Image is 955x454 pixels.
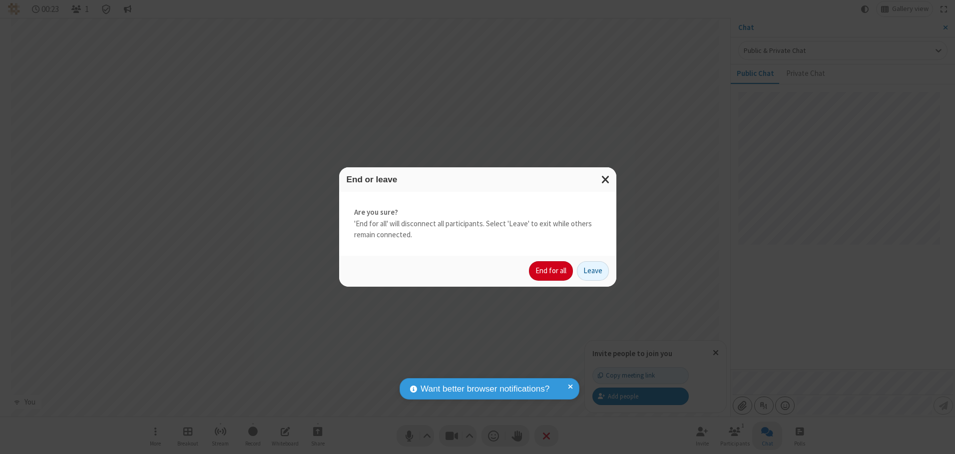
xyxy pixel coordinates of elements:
button: Leave [577,261,609,281]
strong: Are you sure? [354,207,601,218]
button: Close modal [595,167,616,192]
button: End for all [529,261,573,281]
span: Want better browser notifications? [421,383,549,396]
h3: End or leave [347,175,609,184]
div: 'End for all' will disconnect all participants. Select 'Leave' to exit while others remain connec... [339,192,616,256]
